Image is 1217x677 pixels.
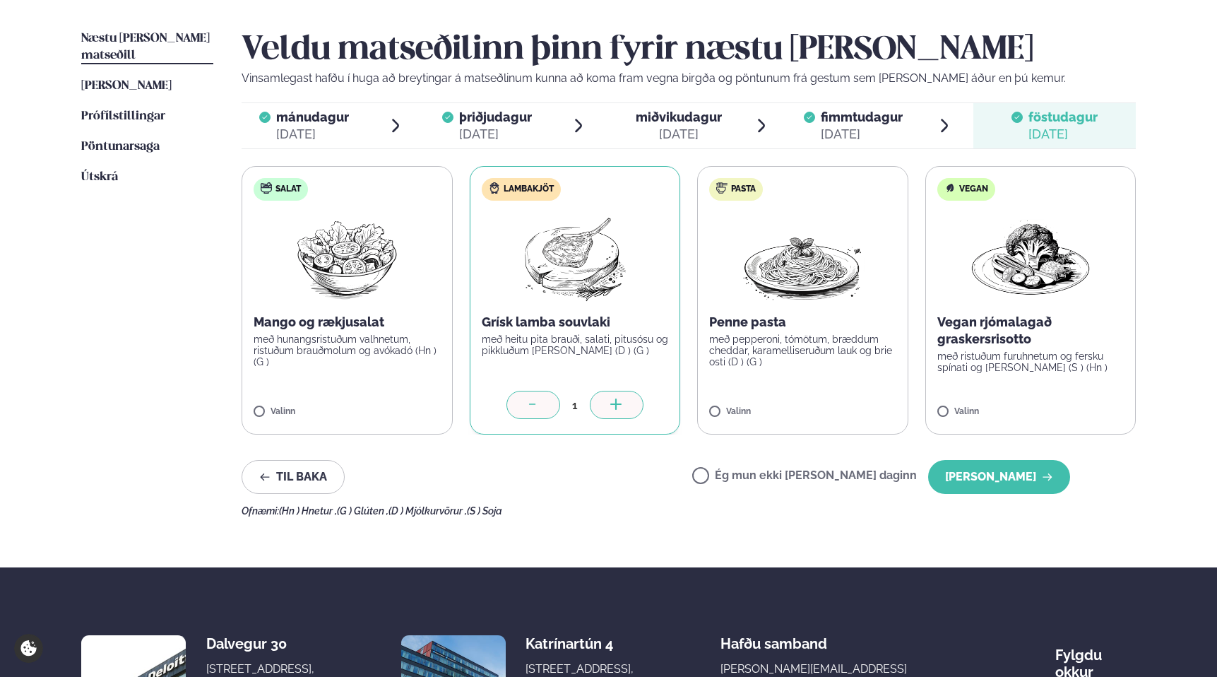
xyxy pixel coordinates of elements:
a: Cookie settings [14,634,43,663]
a: [PERSON_NAME] [81,78,172,95]
span: (D ) Mjólkurvörur , [388,505,467,517]
div: [DATE] [1028,126,1098,143]
div: Dalvegur 30 [206,635,319,652]
img: Spagetti.png [740,212,865,302]
div: Ofnæmi: [242,505,1136,517]
div: [DATE] [459,126,532,143]
div: [DATE] [821,126,903,143]
span: (G ) Glúten , [337,505,388,517]
span: Útskrá [81,171,118,183]
div: [DATE] [276,126,349,143]
span: Prófílstillingar [81,110,165,122]
span: þriðjudagur [459,110,532,124]
p: Grísk lamba souvlaki [482,314,669,331]
p: Vinsamlegast hafðu í huga að breytingar á matseðlinum kunna að koma fram vegna birgða og pöntunum... [242,70,1136,87]
img: Salad.png [285,212,410,302]
p: Vegan rjómalagað graskersrisotto [937,314,1124,348]
span: Salat [275,184,301,195]
p: Mango og rækjusalat [254,314,441,331]
a: Útskrá [81,169,118,186]
img: pasta.svg [716,182,728,194]
p: með hunangsristuðum valhnetum, ristuðum brauðmolum og avókadó (Hn ) (G ) [254,334,441,367]
a: Næstu [PERSON_NAME] matseðill [81,30,213,64]
img: Lamb-Meat.png [512,212,637,302]
span: miðvikudagur [636,110,722,124]
span: Hafðu samband [720,624,827,652]
span: fimmtudagur [821,110,903,124]
span: Pasta [731,184,756,195]
p: með pepperoni, tómötum, bræddum cheddar, karamelliseruðum lauk og brie osti (D ) (G ) [709,334,896,367]
span: Næstu [PERSON_NAME] matseðill [81,33,210,61]
p: með ristuðum furuhnetum og fersku spínati og [PERSON_NAME] (S ) (Hn ) [937,351,1124,373]
img: Lamb.svg [489,182,500,194]
a: Prófílstillingar [81,108,165,125]
span: [PERSON_NAME] [81,80,172,92]
span: mánudagur [276,110,349,124]
span: (S ) Soja [467,505,502,517]
span: föstudagur [1028,110,1098,124]
img: Vegan.svg [944,182,956,194]
div: 1 [560,397,590,413]
span: Lambakjöt [504,184,554,195]
span: (Hn ) Hnetur , [279,505,337,517]
a: Pöntunarsaga [81,139,160,155]
button: [PERSON_NAME] [928,460,1070,494]
span: Pöntunarsaga [81,141,160,153]
img: Vegan.png [968,212,1093,302]
button: Til baka [242,460,345,494]
div: Katrínartún 4 [526,635,638,652]
h2: Veldu matseðilinn þinn fyrir næstu [PERSON_NAME] [242,30,1136,70]
div: [DATE] [636,126,722,143]
span: Vegan [959,184,988,195]
p: Penne pasta [709,314,896,331]
p: með heitu pita brauði, salati, pitusósu og pikkluðum [PERSON_NAME] (D ) (G ) [482,334,669,356]
img: salad.svg [261,182,272,194]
